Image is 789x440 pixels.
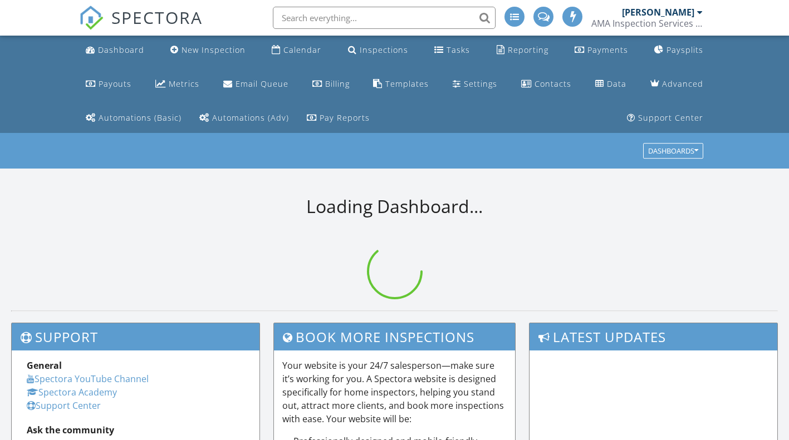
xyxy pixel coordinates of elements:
[27,423,244,437] div: Ask the community
[622,7,694,18] div: [PERSON_NAME]
[662,78,703,89] div: Advanced
[325,78,350,89] div: Billing
[273,7,496,29] input: Search everything...
[587,45,628,55] div: Payments
[79,15,203,38] a: SPECTORA
[508,45,548,55] div: Reporting
[12,323,259,350] h3: Support
[219,74,293,95] a: Email Queue
[369,74,433,95] a: Templates
[650,40,708,61] a: Paysplits
[448,74,502,95] a: Settings
[282,359,507,426] p: Your website is your 24/7 salesperson—make sure it’s working for you. A Spectora website is desig...
[570,40,633,61] a: Payments
[169,78,199,89] div: Metrics
[267,40,326,61] a: Calendar
[360,45,408,55] div: Inspections
[81,74,136,95] a: Payouts
[151,74,204,95] a: Metrics
[302,108,374,128] a: Pay Reports
[98,45,144,55] div: Dashboard
[430,40,474,61] a: Tasks
[646,74,708,95] a: Advanced
[27,386,117,398] a: Spectora Academy
[385,78,429,89] div: Templates
[274,323,515,350] h3: Book More Inspections
[182,45,246,55] div: New Inspection
[344,40,413,61] a: Inspections
[99,78,131,89] div: Payouts
[643,144,703,159] button: Dashboards
[591,18,703,29] div: AMA Inspection Services LLC
[195,108,293,128] a: Automations (Advanced)
[283,45,321,55] div: Calendar
[447,45,470,55] div: Tasks
[111,6,203,29] span: SPECTORA
[81,108,186,128] a: Automations (Basic)
[166,40,250,61] a: New Inspection
[530,323,777,350] h3: Latest Updates
[27,359,62,372] strong: General
[320,112,370,123] div: Pay Reports
[27,373,149,385] a: Spectora YouTube Channel
[308,74,354,95] a: Billing
[517,74,576,95] a: Contacts
[492,40,553,61] a: Reporting
[535,78,571,89] div: Contacts
[464,78,497,89] div: Settings
[236,78,288,89] div: Email Queue
[212,112,289,123] div: Automations (Adv)
[648,147,698,155] div: Dashboards
[81,40,149,61] a: Dashboard
[623,108,708,128] a: Support Center
[27,399,101,412] a: Support Center
[79,6,104,30] img: The Best Home Inspection Software - Spectora
[591,74,631,95] a: Data
[667,45,703,55] div: Paysplits
[638,112,703,123] div: Support Center
[99,112,182,123] div: Automations (Basic)
[607,78,626,89] div: Data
